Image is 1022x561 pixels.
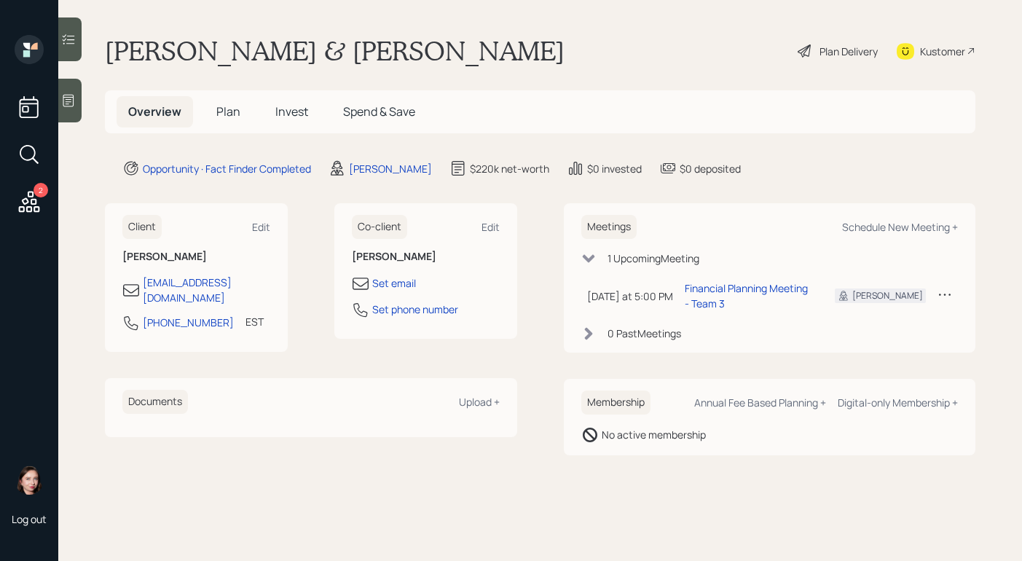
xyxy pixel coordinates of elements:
h6: [PERSON_NAME] [352,251,500,263]
div: 0 Past Meeting s [608,326,681,341]
span: Spend & Save [343,103,415,119]
div: [PHONE_NUMBER] [143,315,234,330]
div: Log out [12,512,47,526]
img: aleksandra-headshot.png [15,466,44,495]
span: Plan [216,103,240,119]
div: $0 invested [587,161,642,176]
h6: Client [122,215,162,239]
div: Schedule New Meeting + [842,220,958,234]
div: No active membership [602,427,706,442]
div: Set phone number [372,302,458,317]
div: Edit [481,220,500,234]
span: Overview [128,103,181,119]
div: 1 Upcoming Meeting [608,251,699,266]
div: [EMAIL_ADDRESS][DOMAIN_NAME] [143,275,270,305]
span: Invest [275,103,308,119]
h6: [PERSON_NAME] [122,251,270,263]
div: Financial Planning Meeting - Team 3 [685,280,812,311]
div: EST [245,314,264,329]
h6: Documents [122,390,188,414]
h1: [PERSON_NAME] & [PERSON_NAME] [105,35,565,67]
div: [PERSON_NAME] [852,289,923,302]
div: 2 [34,183,48,197]
div: Upload + [459,395,500,409]
h6: Meetings [581,215,637,239]
h6: Membership [581,391,650,415]
div: Kustomer [920,44,965,59]
div: Edit [252,220,270,234]
div: Annual Fee Based Planning + [694,396,826,409]
div: $220k net-worth [470,161,549,176]
div: [DATE] at 5:00 PM [587,289,673,304]
div: Set email [372,275,416,291]
div: [PERSON_NAME] [349,161,432,176]
div: Opportunity · Fact Finder Completed [143,161,311,176]
div: $0 deposited [680,161,741,176]
div: Plan Delivery [819,44,878,59]
h6: Co-client [352,215,407,239]
div: Digital-only Membership + [838,396,958,409]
